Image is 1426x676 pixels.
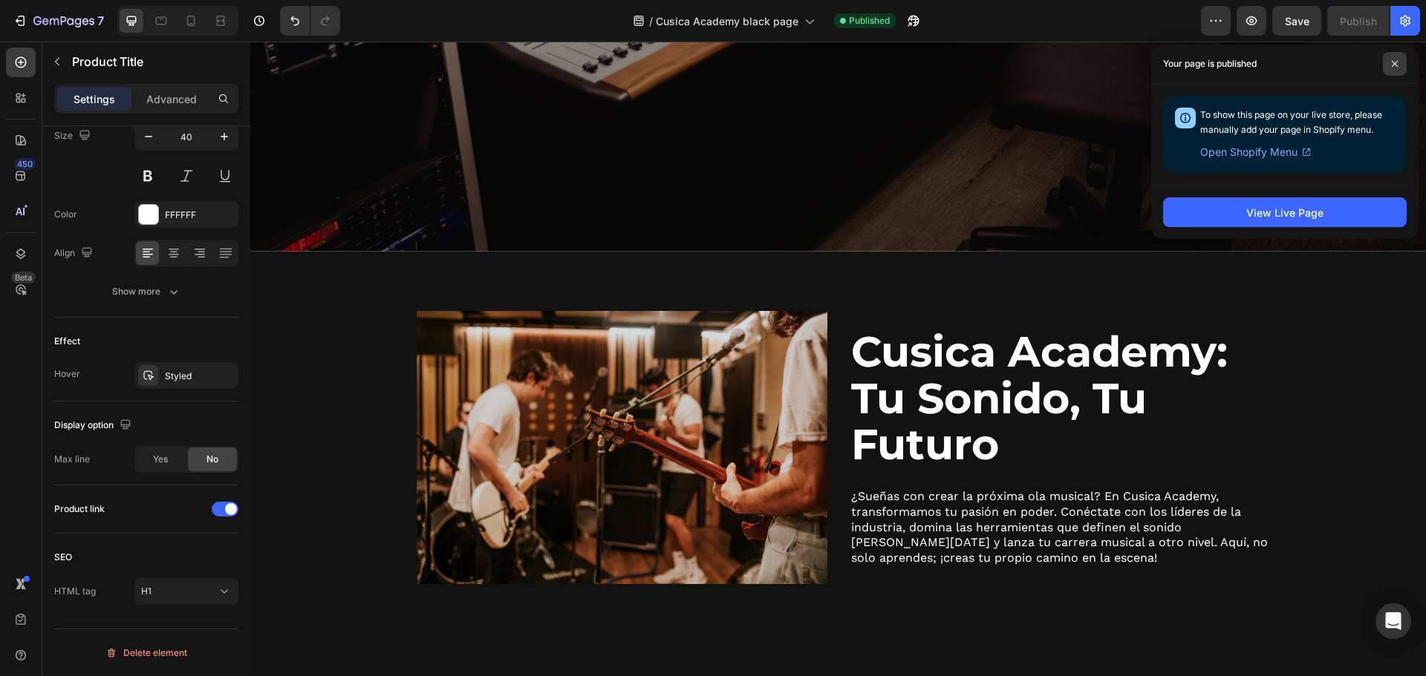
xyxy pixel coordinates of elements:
[250,42,1426,676] iframe: Design area
[206,453,218,466] span: No
[54,243,96,263] div: Align
[656,13,798,29] span: Cusica Academy black page
[601,447,1032,525] p: ¿Sueñas con crear la próxima ola musical? En Cusica Academy, transformamos tu pasión en poder. Co...
[54,453,90,466] div: Max line
[54,502,105,516] div: Product link
[54,585,96,598] div: HTML tag
[6,6,111,36] button: 7
[165,370,235,383] div: Styled
[165,209,235,222] div: FFFFFF
[54,208,77,221] div: Color
[1200,109,1382,135] span: To show this page on your live store, please manually add your page in Shopify menu.
[54,416,134,436] div: Display option
[105,644,187,662] div: Delete element
[72,53,232,70] p: Product Title
[54,335,80,348] div: Effect
[134,578,238,605] button: H1
[153,453,168,466] span: Yes
[74,91,115,107] p: Settings
[1285,15,1309,27] span: Save
[112,284,181,299] div: Show more
[54,126,94,146] div: Size
[1246,205,1324,220] div: View Live Page
[14,158,36,170] div: 450
[11,272,36,283] div: Beta
[97,12,104,30] p: 7
[280,6,340,36] div: Undo/Redo
[599,286,1034,428] h2: Cusica Academy: Tu Sonido, Tu Futuro
[1163,197,1407,227] button: View Live Page
[141,585,152,597] span: H1
[649,13,653,29] span: /
[146,91,197,107] p: Advanced
[166,269,577,543] img: gempages_581657602149057268-4fea2d69-d946-4757-8b7d-8c716dc15266.jpg
[54,551,72,564] div: SEO
[54,367,80,381] div: Hover
[54,278,238,305] button: Show more
[849,14,890,27] span: Published
[1375,603,1411,639] div: Open Intercom Messenger
[1340,13,1377,29] div: Publish
[54,641,238,665] button: Delete element
[1200,143,1298,161] span: Open Shopify Menu
[1272,6,1321,36] button: Save
[1163,56,1257,71] p: Your page is published
[1327,6,1390,36] button: Publish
